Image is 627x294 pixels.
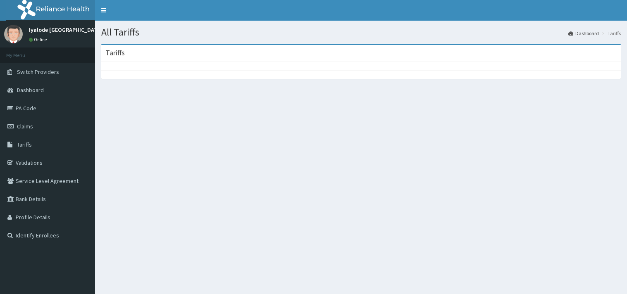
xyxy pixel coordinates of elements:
[17,123,33,130] span: Claims
[600,30,621,37] li: Tariffs
[568,30,599,37] a: Dashboard
[17,68,59,76] span: Switch Providers
[17,141,32,148] span: Tariffs
[4,25,23,43] img: User Image
[17,86,44,94] span: Dashboard
[29,37,49,43] a: Online
[101,27,621,38] h1: All Tariffs
[29,27,103,33] p: Iyalode [GEOGRAPHIC_DATA]
[105,49,125,57] h3: Tariffs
